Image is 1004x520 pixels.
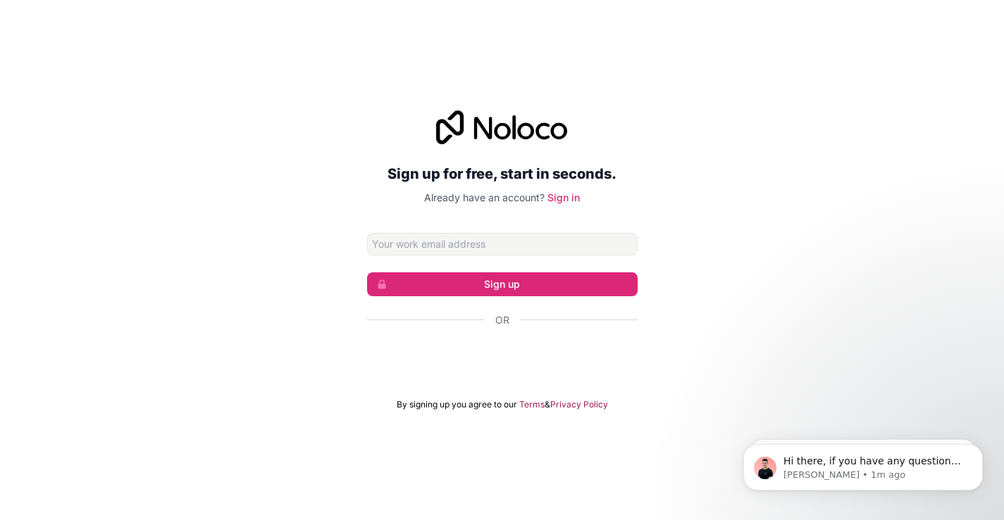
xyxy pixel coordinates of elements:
[397,399,517,410] span: By signing up you agree to our
[367,233,638,255] input: Email address
[360,343,645,374] iframe: Knappen Logga in med Google
[547,191,580,203] a: Sign in
[367,161,638,186] h2: Sign up for free, start in seconds.
[545,399,550,410] span: &
[367,272,638,296] button: Sign up
[519,399,545,410] a: Terms
[424,191,545,203] span: Already have an account?
[495,313,509,327] span: Or
[722,414,1004,513] iframe: Intercom notifications message
[550,399,608,410] a: Privacy Policy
